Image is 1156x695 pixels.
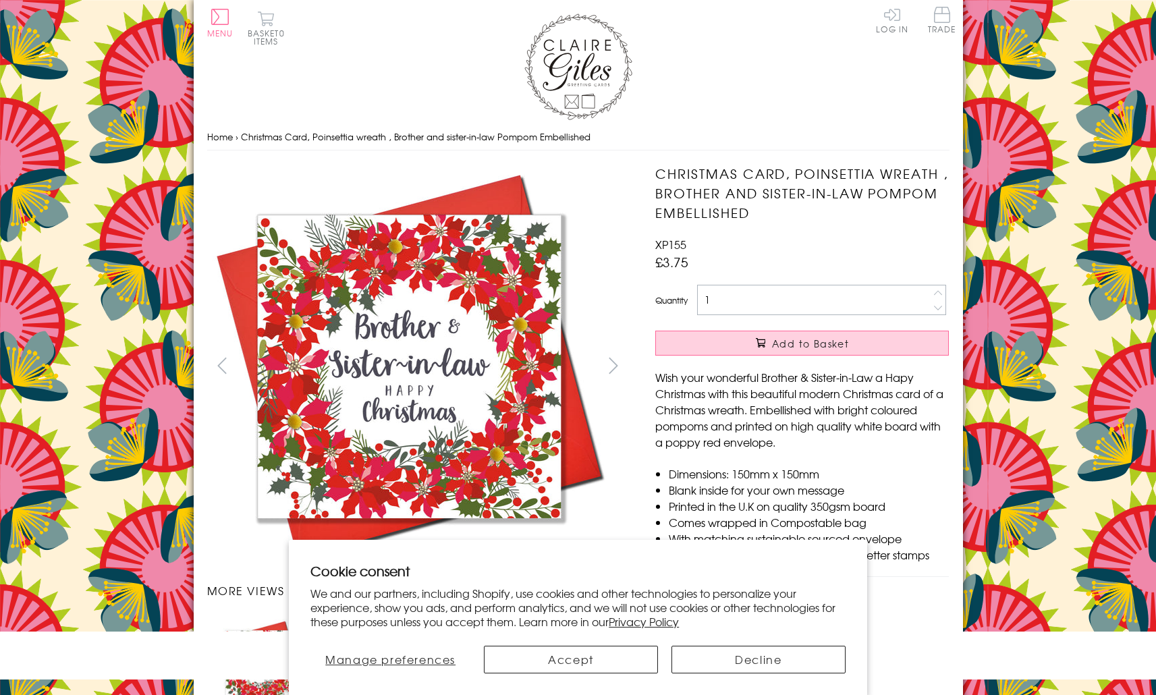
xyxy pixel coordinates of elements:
[655,236,686,252] span: XP155
[655,331,949,356] button: Add to Basket
[655,294,688,306] label: Quantity
[484,646,658,673] button: Accept
[310,586,846,628] p: We and our partners, including Shopify, use cookies and other technologies to personalize your ex...
[207,27,233,39] span: Menu
[236,130,238,143] span: ›
[207,9,233,37] button: Menu
[628,164,1033,568] img: Christmas Card, Poinsettia wreath , Brother and sister-in-law Pompom Embellished
[207,123,949,151] nav: breadcrumbs
[207,582,629,599] h3: More views
[207,164,611,569] img: Christmas Card, Poinsettia wreath , Brother and sister-in-law Pompom Embellished
[928,7,956,36] a: Trade
[325,651,456,667] span: Manage preferences
[207,130,233,143] a: Home
[598,350,628,381] button: next
[609,613,679,630] a: Privacy Policy
[669,530,949,547] li: With matching sustainable sourced envelope
[772,337,849,350] span: Add to Basket
[248,11,285,45] button: Basket0 items
[241,130,590,143] span: Christmas Card, Poinsettia wreath , Brother and sister-in-law Pompom Embellished
[669,466,949,482] li: Dimensions: 150mm x 150mm
[671,646,846,673] button: Decline
[655,369,949,450] p: Wish your wonderful Brother & Sister-in-Law a Hapy Christmas with this beautiful modern Christmas...
[669,482,949,498] li: Blank inside for your own message
[207,350,238,381] button: prev
[669,514,949,530] li: Comes wrapped in Compostable bag
[524,13,632,120] img: Claire Giles Greetings Cards
[669,498,949,514] li: Printed in the U.K on quality 350gsm board
[655,164,949,222] h1: Christmas Card, Poinsettia wreath , Brother and sister-in-law Pompom Embellished
[254,27,285,47] span: 0 items
[310,646,470,673] button: Manage preferences
[876,7,908,33] a: Log In
[928,7,956,33] span: Trade
[655,252,688,271] span: £3.75
[310,561,846,580] h2: Cookie consent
